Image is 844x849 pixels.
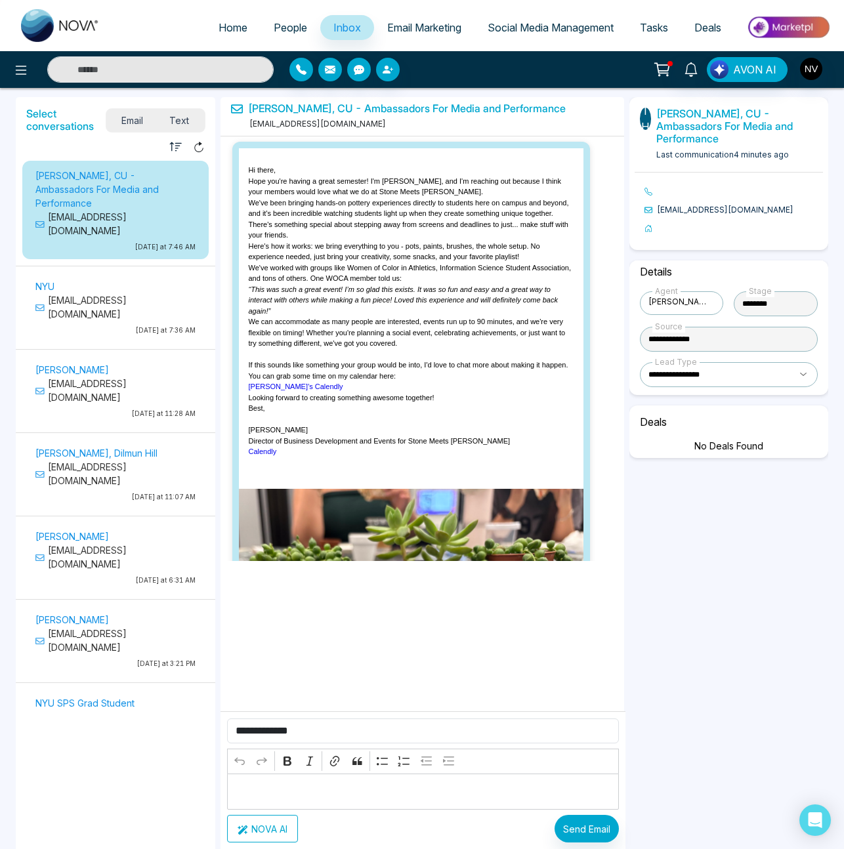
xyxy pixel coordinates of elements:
[635,439,824,453] div: No Deals Found
[746,285,774,297] div: Stage
[320,15,374,40] a: Inbox
[35,543,196,571] p: [EMAIL_ADDRESS][DOMAIN_NAME]
[35,613,196,627] p: [PERSON_NAME]
[247,119,386,129] span: [EMAIL_ADDRESS][DOMAIN_NAME]
[799,804,831,836] div: Open Intercom Messenger
[35,280,196,293] p: NYU
[156,112,202,129] span: Text
[205,15,261,40] a: Home
[35,325,196,335] p: [DATE] at 7:36 AM
[640,291,724,315] div: [PERSON_NAME]
[656,150,789,159] span: Last communication 4 minutes ago
[35,659,196,669] p: [DATE] at 3:21 PM
[21,9,100,42] img: Nova CRM Logo
[35,363,196,377] p: [PERSON_NAME]
[635,411,824,434] h6: Deals
[35,377,196,404] p: [EMAIL_ADDRESS][DOMAIN_NAME]
[227,749,619,774] div: Editor toolbar
[26,108,106,133] h5: Select conversations
[652,356,700,368] div: Lead Type
[35,529,196,543] p: [PERSON_NAME]
[656,107,793,145] a: [PERSON_NAME], CU - Ambassadors For Media and Performance
[387,21,461,34] span: Email Marketing
[248,102,566,115] a: [PERSON_NAME], CU - Ambassadors For Media and Performance
[35,627,196,654] p: [EMAIL_ADDRESS][DOMAIN_NAME]
[219,21,247,34] span: Home
[681,15,734,40] a: Deals
[741,12,836,42] img: Market-place.gif
[35,210,196,238] p: [EMAIL_ADDRESS][DOMAIN_NAME]
[35,446,196,460] p: [PERSON_NAME], Dilmun Hill
[488,21,614,34] span: Social Media Management
[35,460,196,487] p: [EMAIL_ADDRESS][DOMAIN_NAME]
[333,21,361,34] span: Inbox
[555,815,619,842] button: Send Email
[627,15,681,40] a: Tasks
[109,112,157,129] span: Email
[261,15,320,40] a: People
[640,21,668,34] span: Tasks
[35,575,196,585] p: [DATE] at 6:31 AM
[652,321,685,333] div: Source
[35,409,196,419] p: [DATE] at 11:28 AM
[35,696,196,724] p: NYU SPS Grad Student ([PERSON_NAME])
[644,204,824,216] li: [EMAIL_ADDRESS][DOMAIN_NAME]
[652,285,681,297] div: Agent
[640,108,651,130] p: Th
[475,15,627,40] a: Social Media Management
[733,62,776,77] span: AVON AI
[35,293,196,321] p: [EMAIL_ADDRESS][DOMAIN_NAME]
[35,169,196,210] p: [PERSON_NAME], CU - Ambassadors For Media and Performance
[694,21,721,34] span: Deals
[710,60,728,79] img: Lead Flow
[35,242,196,252] p: [DATE] at 7:46 AM
[800,58,822,80] img: User Avatar
[35,492,196,502] p: [DATE] at 11:07 AM
[274,21,307,34] span: People
[635,260,824,283] h6: Details
[227,815,298,842] button: NOVA AI
[707,57,788,82] button: AVON AI
[227,774,619,810] div: Editor editing area: main
[374,15,475,40] a: Email Marketing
